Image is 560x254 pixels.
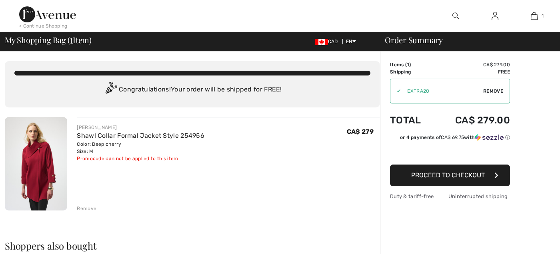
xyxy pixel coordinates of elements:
[346,39,356,44] span: EN
[5,241,380,250] h2: Shoppers also bought
[390,192,510,200] div: Duty & tariff-free | Uninterrupted shipping
[485,11,505,21] a: Sign In
[390,107,433,134] td: Total
[315,39,341,44] span: CAD
[103,82,119,98] img: Congratulation2.svg
[483,87,503,95] span: Remove
[508,230,552,250] iframe: Opens a widget where you can chat to one of our agents
[433,107,510,134] td: CA$ 279.00
[390,87,401,95] div: ✔
[390,61,433,68] td: Items ( )
[531,11,538,21] img: My Bag
[77,205,96,212] div: Remove
[19,22,68,30] div: < Continue Shopping
[77,124,204,131] div: [PERSON_NAME]
[5,36,92,44] span: My Shopping Bag ( Item)
[452,11,459,21] img: search the website
[433,68,510,75] td: Free
[390,68,433,75] td: Shipping
[19,6,76,22] img: 1ère Avenue
[515,11,553,21] a: 1
[441,135,464,140] span: CA$ 69.75
[315,39,328,45] img: Canadian Dollar
[77,132,204,139] a: Shawl Collar Formal Jacket Style 254956
[400,134,510,141] div: or 4 payments of with
[407,62,409,67] span: 1
[5,117,67,210] img: Shawl Collar Formal Jacket Style 254956
[411,171,485,179] span: Proceed to Checkout
[77,141,204,155] div: Color: Deep cherry Size: M
[433,61,510,68] td: CA$ 279.00
[492,11,498,21] img: My Info
[77,155,204,162] div: Promocode can not be applied to this item
[401,79,483,103] input: Promo code
[542,12,544,20] span: 1
[475,134,504,141] img: Sezzle
[375,36,555,44] div: Order Summary
[14,82,370,98] div: Congratulations! Your order will be shipped for FREE!
[390,144,510,162] iframe: PayPal-paypal
[347,128,374,135] span: CA$ 279
[390,165,510,186] button: Proceed to Checkout
[70,34,73,44] span: 1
